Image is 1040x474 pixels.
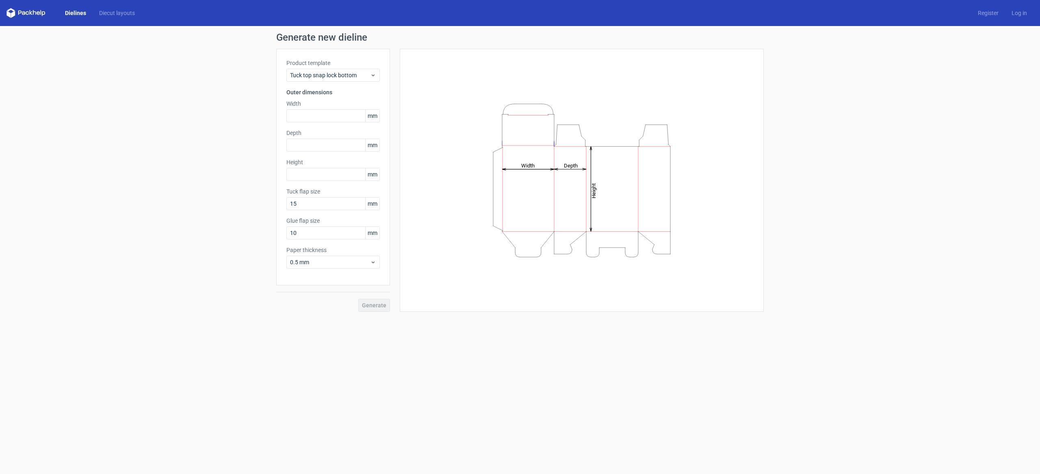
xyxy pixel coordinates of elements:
span: mm [365,110,379,122]
a: Log in [1005,9,1033,17]
span: Tuck top snap lock bottom [290,71,370,79]
a: Dielines [58,9,93,17]
label: Paper thickness [286,246,380,254]
h3: Outer dimensions [286,88,380,96]
tspan: Height [591,183,597,198]
label: Width [286,100,380,108]
span: mm [365,168,379,180]
span: mm [365,198,379,210]
tspan: Depth [564,162,578,168]
h1: Generate new dieline [276,33,764,42]
tspan: Width [521,162,535,168]
label: Tuck flap size [286,187,380,196]
span: 0.5 mm [290,258,370,266]
label: Height [286,158,380,166]
a: Diecut layouts [93,9,141,17]
span: mm [365,227,379,239]
a: Register [971,9,1005,17]
label: Product template [286,59,380,67]
label: Depth [286,129,380,137]
span: mm [365,139,379,151]
label: Glue flap size [286,217,380,225]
